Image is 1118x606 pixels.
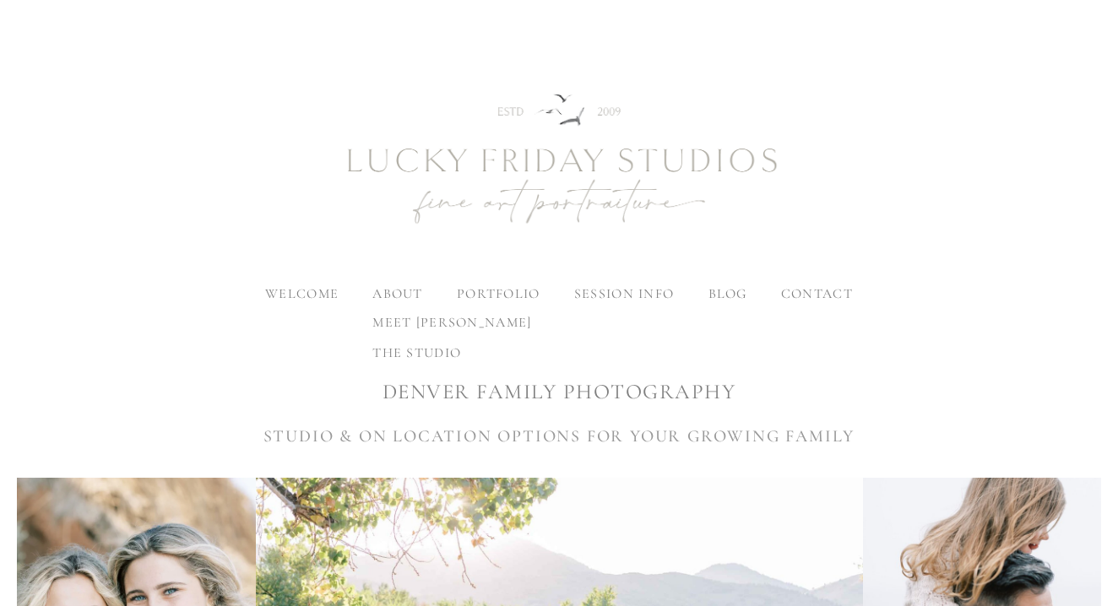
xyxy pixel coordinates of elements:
h1: DENVER FAMILY PHOTOGRAPHY [17,377,1101,407]
label: about [372,285,422,302]
label: session info [574,285,674,302]
span: the studio [372,344,461,361]
img: Newborn Photography Denver | Lucky Friday Studios [255,34,863,287]
h3: STUDIO & ON LOCATION OPTIONS FOR YOUR GROWING FAMILY [17,424,1101,449]
label: portfolio [457,285,540,302]
span: meet [PERSON_NAME] [372,314,531,331]
a: the studio [359,338,545,368]
a: contact [781,285,853,302]
a: welcome [265,285,339,302]
a: meet [PERSON_NAME] [359,307,545,338]
a: blog [708,285,747,302]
